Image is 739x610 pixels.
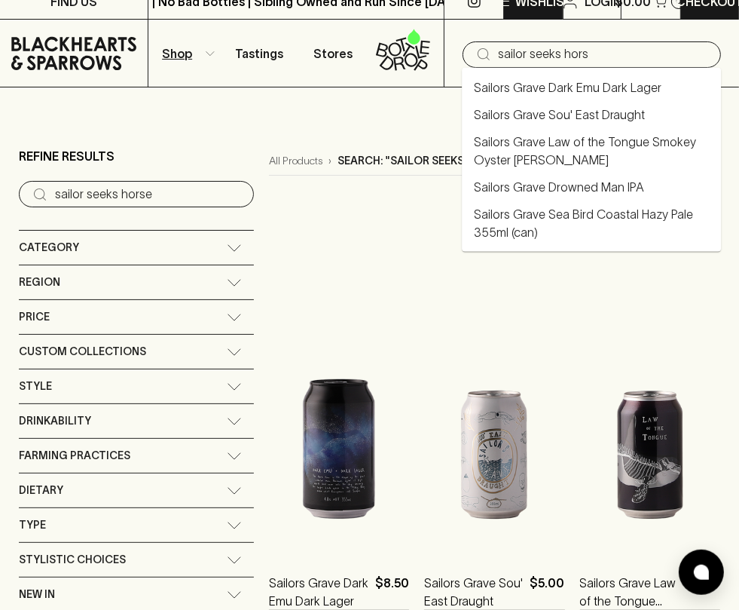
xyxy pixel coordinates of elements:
[19,231,254,265] div: Category
[19,516,46,535] span: Type
[19,273,60,292] span: Region
[55,182,242,207] input: Try “Pinot noir”
[19,412,91,431] span: Drinkability
[19,543,254,577] div: Stylistic Choices
[19,308,50,326] span: Price
[19,474,254,507] div: Dietary
[19,377,52,396] span: Style
[269,287,409,551] img: Sailors Grave Dark Emu Dark Lager
[580,287,720,551] img: Sailors Grave Law of the Tongue Smokey Oyster Stout
[19,369,254,403] div: Style
[19,342,146,361] span: Custom Collections
[337,153,508,169] p: Search: "sailor seeks horse"
[19,508,254,542] div: Type
[530,574,565,610] p: $5.00
[474,178,644,196] a: Sailors Grave Drowned Man IPA
[19,585,55,604] span: New In
[424,287,564,551] img: Sailors Grave Sou' East Draught
[162,44,192,63] p: Shop
[269,574,369,610] a: Sailors Grave Dark Emu Dark Lager
[313,44,353,63] p: Stores
[474,106,645,124] a: Sailors Grave Sou' East Draught
[269,153,322,169] a: All Products
[19,238,79,257] span: Category
[499,42,709,66] input: Try "Pinot noir"
[375,574,409,610] p: $8.50
[328,153,331,169] p: ›
[19,300,254,334] div: Price
[19,481,63,500] span: Dietary
[19,550,126,569] span: Stylistic Choices
[19,265,254,299] div: Region
[474,133,709,169] a: Sailors Grave Law of the Tongue Smokey Oyster [PERSON_NAME]
[235,44,283,63] p: Tastings
[685,574,720,610] p: $8.00
[19,404,254,438] div: Drinkability
[19,335,254,369] div: Custom Collections
[474,78,661,97] a: Sailors Grave Dark Emu Dark Lager
[694,565,709,580] img: bubble-icon
[19,147,115,165] p: Refine Results
[19,446,130,465] span: Farming Practices
[474,205,709,241] a: Sailors Grave Sea Bird Coastal Hazy Pale 355ml (can)
[222,20,296,87] a: Tastings
[296,20,370,87] a: Stores
[19,439,254,473] div: Farming Practices
[148,20,222,87] button: Shop
[424,574,524,610] a: Sailors Grave Sou' East Draught
[580,574,679,610] a: Sailors Grave Law of the Tongue Smokey Oyster [PERSON_NAME]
